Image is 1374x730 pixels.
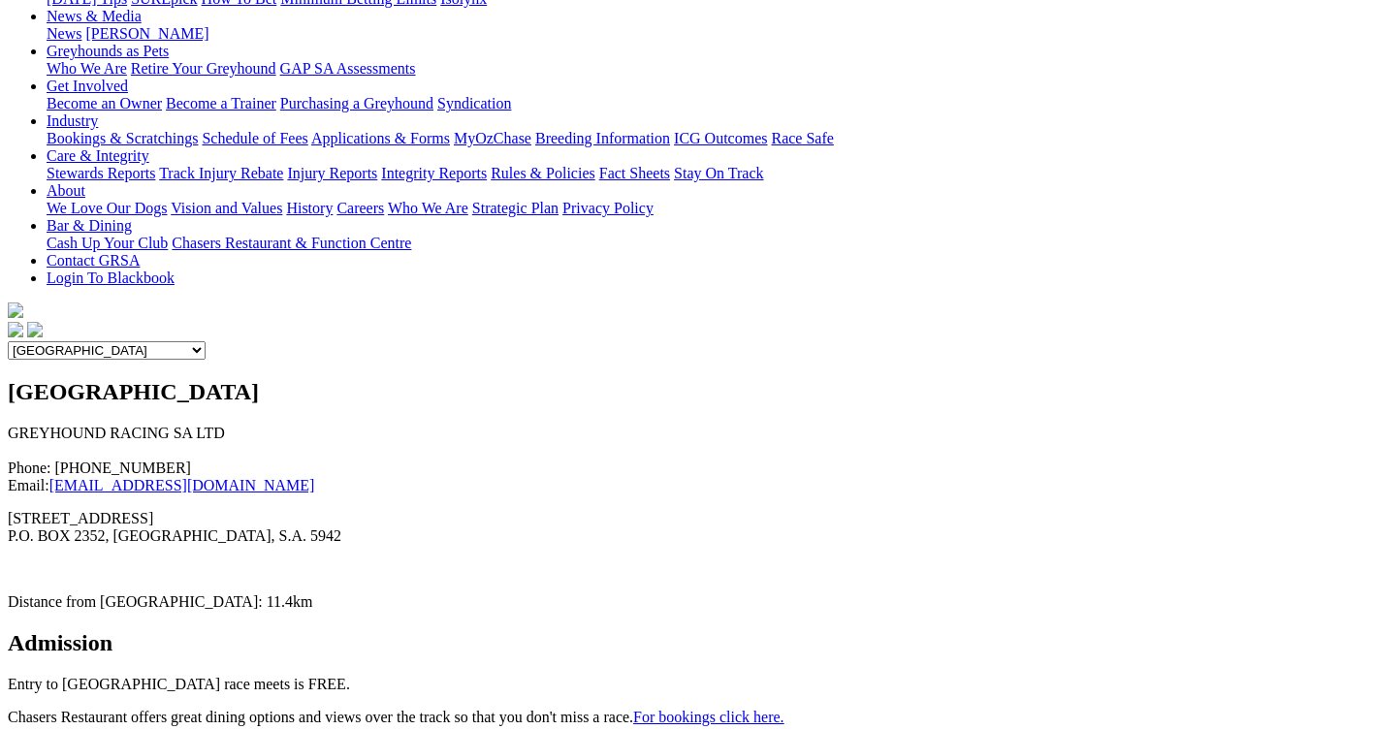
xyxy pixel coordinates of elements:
a: Cash Up Your Club [47,235,168,251]
a: MyOzChase [454,130,531,146]
a: Track Injury Rebate [159,165,283,181]
a: Become an Owner [47,95,162,111]
a: Retire Your Greyhound [131,60,276,77]
div: Care & Integrity [47,165,1366,182]
a: Rules & Policies [491,165,595,181]
a: Stewards Reports [47,165,155,181]
a: Become a Trainer [166,95,276,111]
a: About [47,182,85,199]
img: facebook.svg [8,322,23,337]
p: Chasers Restaurant offers great dining options and views over the track so that you don't miss a ... [8,709,1366,726]
div: About [47,200,1366,217]
p: Entry to [GEOGRAPHIC_DATA] race meets is FREE. [8,676,1366,693]
a: GAP SA Assessments [280,60,416,77]
div: Get Involved [47,95,1366,112]
a: Breeding Information [535,130,670,146]
a: History [286,200,333,216]
p: GREYHOUND RACING SA LTD Phone: [PHONE_NUMBER] Email: [8,425,1366,494]
a: Bookings & Scratchings [47,130,198,146]
a: Strategic Plan [472,200,559,216]
a: Care & Integrity [47,147,149,164]
div: News & Media [47,25,1366,43]
a: Careers [336,200,384,216]
img: twitter.svg [27,322,43,337]
a: Fact Sheets [599,165,670,181]
div: Greyhounds as Pets [47,60,1366,78]
a: Schedule of Fees [202,130,307,146]
a: Vision and Values [171,200,282,216]
a: Greyhounds as Pets [47,43,169,59]
a: Login To Blackbook [47,270,175,286]
a: News [47,25,81,42]
p: [STREET_ADDRESS] P.O. BOX 2352, [GEOGRAPHIC_DATA], S.A. 5942 [8,510,1366,545]
h2: Admission [8,630,1366,656]
p: Distance from [GEOGRAPHIC_DATA]: 11.4km [8,593,1366,611]
a: Who We Are [47,60,127,77]
a: Syndication [437,95,511,111]
a: Chasers Restaurant & Function Centre [172,235,411,251]
a: Contact GRSA [47,252,140,269]
a: Injury Reports [287,165,377,181]
div: Bar & Dining [47,235,1366,252]
a: We Love Our Dogs [47,200,167,216]
a: [EMAIL_ADDRESS][DOMAIN_NAME] [49,477,315,493]
a: Applications & Forms [311,130,450,146]
a: Integrity Reports [381,165,487,181]
h2: [GEOGRAPHIC_DATA] [8,379,1366,405]
img: logo-grsa-white.png [8,302,23,318]
a: News & Media [47,8,142,24]
a: Get Involved [47,78,128,94]
a: [PERSON_NAME] [85,25,208,42]
a: Stay On Track [674,165,763,181]
div: Industry [47,130,1366,147]
a: Purchasing a Greyhound [280,95,433,111]
a: ICG Outcomes [674,130,767,146]
a: For bookings click here. [633,709,784,725]
a: Privacy Policy [562,200,654,216]
a: Industry [47,112,98,129]
a: Bar & Dining [47,217,132,234]
a: Race Safe [771,130,833,146]
a: Who We Are [388,200,468,216]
